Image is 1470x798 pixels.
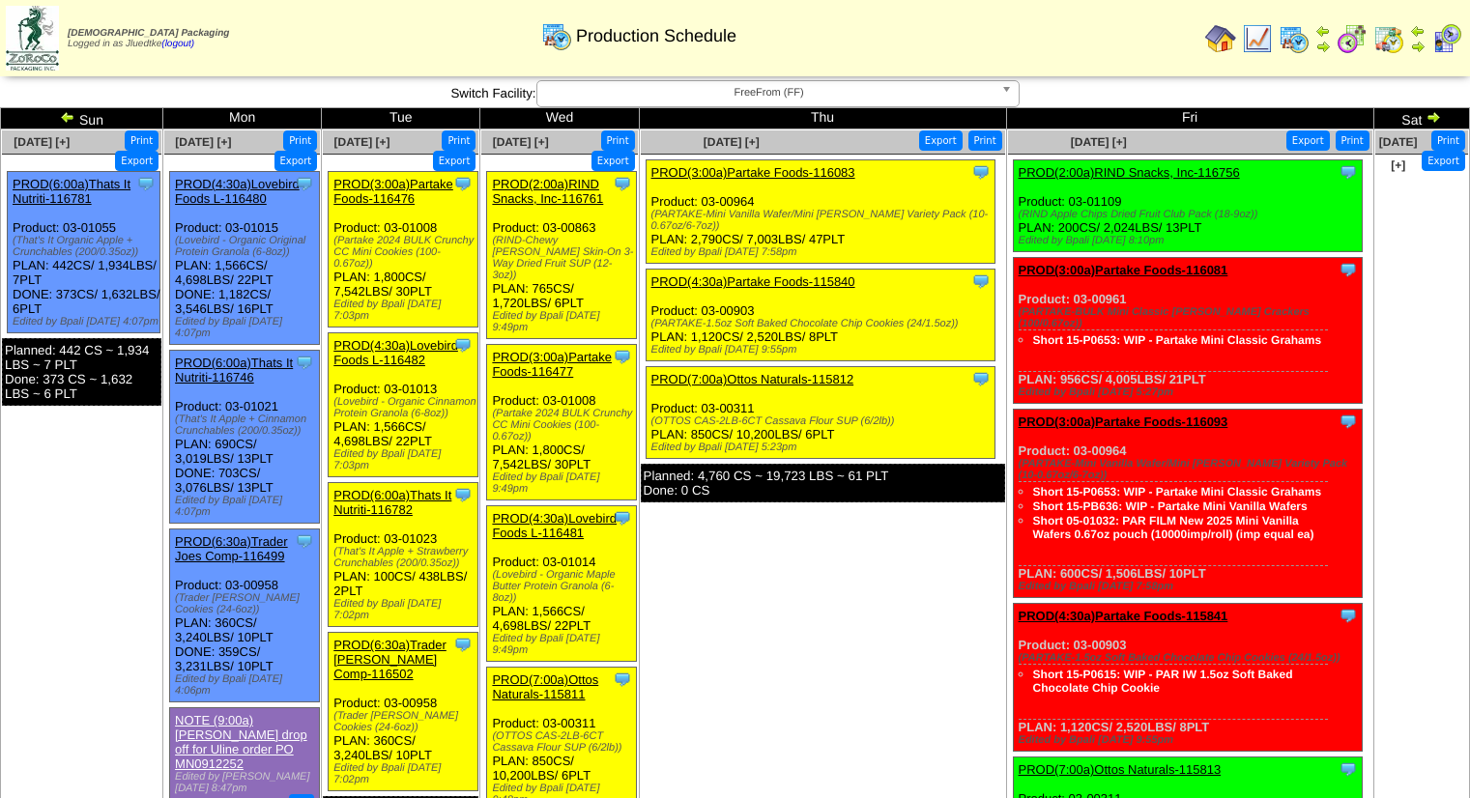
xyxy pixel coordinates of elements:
[1279,23,1310,54] img: calendarprod.gif
[333,338,458,367] a: PROD(4:30a)Lovebird Foods L-116482
[919,130,963,151] button: Export
[13,316,159,328] div: Edited by Bpali [DATE] 4:07pm
[487,172,637,339] div: Product: 03-00863 PLAN: 765CS / 1,720LBS / 6PLT
[651,246,995,258] div: Edited by Bpali [DATE] 7:58pm
[1071,135,1127,149] a: [DATE] [+]
[175,135,231,149] a: [DATE] [+]
[175,316,319,339] div: Edited by Bpali [DATE] 4:07pm
[1019,414,1228,429] a: PROD(3:00a)Partake Foods-116093
[591,151,635,171] button: Export
[1431,23,1462,54] img: calendarcustomer.gif
[1013,410,1363,598] div: Product: 03-00964 PLAN: 600CS / 1,506LBS / 10PLT
[1019,165,1240,180] a: PROD(2:00a)RIND Snacks, Inc-116756
[492,511,617,540] a: PROD(4:30a)Lovebird Foods L-116481
[704,135,760,149] a: [DATE] [+]
[651,165,855,180] a: PROD(3:00a)Partake Foods-116083
[1339,759,1358,779] img: Tooltip
[453,174,473,193] img: Tooltip
[333,448,477,471] div: Edited by Bpali [DATE] 7:03pm
[6,6,59,71] img: zoroco-logo-small.webp
[651,209,995,232] div: (PARTAKE-Mini Vanilla Wafer/Mini [PERSON_NAME] Variety Pack (10-0.67oz/6-7oz))
[641,464,1005,502] div: Planned: 4,760 CS ~ 19,723 LBS ~ 61 PLT Done: 0 CS
[487,345,637,500] div: Product: 03-01008 PLAN: 1,800CS / 7,542LBS / 30PLT
[651,318,995,329] div: (PARTAKE-1.5oz Soft Baked Chocolate Chip Cookies (24/1.5oz))
[333,177,453,206] a: PROD(3:00a)Partake Foods-116476
[136,174,156,193] img: Tooltip
[1339,162,1358,182] img: Tooltip
[1019,306,1363,329] div: (PARTAKE-BULK Mini Classic [PERSON_NAME] Crackers (100/0.67oz))
[333,299,477,322] div: Edited by Bpali [DATE] 7:03pm
[170,351,320,524] div: Product: 03-01021 PLAN: 690CS / 3,019LBS / 13PLT DONE: 703CS / 3,076LBS / 13PLT
[175,592,319,615] div: (Trader [PERSON_NAME] Cookies (24-6oz))
[333,235,477,270] div: (Partake 2024 BULK Crunchy CC Mini Cookies (100-0.67oz))
[1315,23,1331,39] img: arrowleft.gif
[1373,108,1469,129] td: Sat
[968,130,1002,151] button: Print
[322,108,480,129] td: Tue
[492,569,636,604] div: (Lovebird - Organic Maple Butter Protein Granola (6-8oz))
[8,172,160,333] div: Product: 03-01055 PLAN: 442CS / 1,934LBS / 7PLT DONE: 373CS / 1,632LBS / 6PLT
[1422,151,1465,171] button: Export
[333,488,451,517] a: PROD(6:00a)Thats It Nutriti-116782
[1013,604,1363,752] div: Product: 03-00903 PLAN: 1,120CS / 2,520LBS / 8PLT
[492,408,636,442] div: (Partake 2024 BULK Crunchy CC Mini Cookies (100-0.67oz))
[13,177,130,206] a: PROD(6:00a)Thats It Nutriti-116781
[1033,514,1314,541] a: Short 05-01032: PAR FILM New 2025 Mini Vanilla Wafers 0.67oz pouch (10000imp/roll) (imp equal ea)
[651,442,995,453] div: Edited by Bpali [DATE] 5:23pm
[329,633,478,791] div: Product: 03-00958 PLAN: 360CS / 3,240LBS / 10PLT
[329,333,478,477] div: Product: 03-01013 PLAN: 1,566CS / 4,698LBS / 22PLT
[1019,209,1363,220] div: (RIND Apple Chips Dried Fruit Club Pack (18-9oz))
[1339,412,1358,431] img: Tooltip
[333,598,477,621] div: Edited by Bpali [DATE] 7:02pm
[651,372,854,386] a: PROD(7:00a)Ottos Naturals-115812
[175,235,319,258] div: (Lovebird - Organic Original Protein Granola (6-8oz))
[283,130,317,151] button: Print
[1019,581,1363,592] div: Edited by Bpali [DATE] 7:58pm
[492,235,636,281] div: (RIND-Chewy [PERSON_NAME] Skin-On 3-Way Dried Fruit SUP (12-3oz))
[1,108,163,129] td: Sun
[613,508,632,527] img: Tooltip
[1019,762,1222,777] a: PROD(7:00a)Ottos Naturals-115813
[333,638,447,681] a: PROD(6:30a)Trader [PERSON_NAME] Comp-116502
[1019,734,1363,746] div: Edited by Bpali [DATE] 9:55pm
[492,633,636,656] div: Edited by Bpali [DATE] 9:49pm
[1286,130,1330,151] button: Export
[295,531,314,551] img: Tooltip
[2,338,161,406] div: Planned: 442 CS ~ 1,934 LBS ~ 7 PLT Done: 373 CS ~ 1,632 LBS ~ 6 PLT
[1019,235,1363,246] div: Edited by Bpali [DATE] 8:10pm
[14,135,70,149] a: [DATE] [+]
[493,135,549,149] span: [DATE] [+]
[1019,652,1363,664] div: (PARTAKE-1.5oz Soft Baked Chocolate Chip Cookies (24/1.5oz))
[433,151,476,171] button: Export
[1410,39,1426,54] img: arrowright.gif
[274,151,318,171] button: Export
[541,20,572,51] img: calendarprod.gif
[492,177,603,206] a: PROD(2:00a)RIND Snacks, Inc-116761
[115,151,159,171] button: Export
[442,130,476,151] button: Print
[295,174,314,193] img: Tooltip
[1373,23,1404,54] img: calendarinout.gif
[1431,130,1465,151] button: Print
[333,135,389,149] a: [DATE] [+]
[175,413,319,437] div: (That's It Apple + Cinnamon Crunchables (200/0.35oz))
[651,344,995,356] div: Edited by Bpali [DATE] 9:55pm
[487,506,637,662] div: Product: 03-01014 PLAN: 1,566CS / 4,698LBS / 22PLT
[1410,23,1426,39] img: arrowleft.gif
[545,81,994,104] span: FreeFrom (FF)
[175,534,288,563] a: PROD(6:30a)Trader Joes Comp-116499
[1426,109,1441,125] img: arrowright.gif
[646,270,995,361] div: Product: 03-00903 PLAN: 1,120CS / 2,520LBS / 8PLT
[170,172,320,345] div: Product: 03-01015 PLAN: 1,566CS / 4,698LBS / 22PLT DONE: 1,182CS / 3,546LBS / 16PLT
[1033,485,1322,499] a: Short 15-P0653: WIP - Partake Mini Classic Grahams
[175,771,313,794] div: Edited by [PERSON_NAME] [DATE] 8:47pm
[492,730,636,754] div: (OTTOS CAS-2LB-6CT Cassava Flour SUP (6/2lb))
[333,546,477,569] div: (That's It Apple + Strawberry Crunchables (200/0.35oz))
[1242,23,1273,54] img: line_graph.gif
[651,274,855,289] a: PROD(4:30a)Partake Foods-115840
[1019,458,1363,481] div: (PARTAKE-Mini Vanilla Wafer/Mini [PERSON_NAME] Variety Pack (10-0.67oz/6-7oz))
[613,347,632,366] img: Tooltip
